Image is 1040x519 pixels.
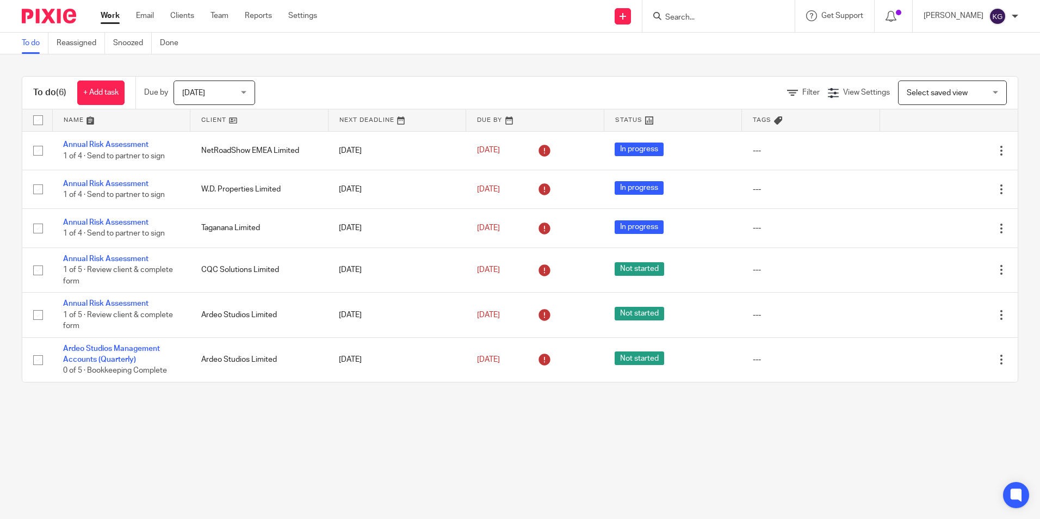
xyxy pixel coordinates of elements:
span: [DATE] [182,89,205,97]
span: Tags [753,117,771,123]
td: W.D. Properties Limited [190,170,329,208]
a: Clients [170,10,194,21]
input: Search [664,13,762,23]
span: (6) [56,88,66,97]
a: To do [22,33,48,54]
img: Pixie [22,9,76,23]
td: [DATE] [328,337,466,382]
a: Done [160,33,187,54]
a: Work [101,10,120,21]
span: Not started [615,307,664,320]
span: In progress [615,143,664,156]
td: [DATE] [328,248,466,292]
div: --- [753,354,869,365]
td: [DATE] [328,131,466,170]
span: [DATE] [477,186,500,193]
div: --- [753,184,869,195]
span: [DATE] [477,147,500,155]
td: Ardeo Studios Limited [190,293,329,337]
a: Settings [288,10,317,21]
h1: To do [33,87,66,98]
div: --- [753,145,869,156]
span: [DATE] [477,311,500,319]
a: Team [211,10,228,21]
td: [DATE] [328,170,466,208]
a: Reports [245,10,272,21]
span: 0 of 5 · Bookkeeping Complete [63,367,167,375]
span: Filter [802,89,820,96]
a: Email [136,10,154,21]
span: Get Support [821,12,863,20]
td: NetRoadShow EMEA Limited [190,131,329,170]
td: Taganana Limited [190,209,329,248]
a: Annual Risk Assessment [63,180,148,188]
a: Annual Risk Assessment [63,255,148,263]
span: Not started [615,351,664,365]
td: [DATE] [328,293,466,337]
a: Snoozed [113,33,152,54]
span: Not started [615,262,664,276]
p: [PERSON_NAME] [924,10,983,21]
td: CQC Solutions Limited [190,248,329,292]
a: Annual Risk Assessment [63,141,148,149]
span: 1 of 4 · Send to partner to sign [63,230,165,238]
span: 1 of 4 · Send to partner to sign [63,152,165,160]
span: [DATE] [477,266,500,274]
a: Reassigned [57,33,105,54]
a: Ardeo Studios Management Accounts (Quarterly) [63,345,160,363]
img: svg%3E [989,8,1006,25]
td: Ardeo Studios Limited [190,337,329,382]
span: 1 of 5 · Review client & complete form [63,266,173,285]
td: [DATE] [328,209,466,248]
span: [DATE] [477,356,500,363]
span: In progress [615,220,664,234]
div: --- [753,264,869,275]
span: View Settings [843,89,890,96]
a: Annual Risk Assessment [63,219,148,226]
p: Due by [144,87,168,98]
span: Select saved view [907,89,968,97]
a: + Add task [77,81,125,105]
span: 1 of 5 · Review client & complete form [63,311,173,330]
span: 1 of 4 · Send to partner to sign [63,191,165,199]
span: [DATE] [477,224,500,232]
div: --- [753,223,869,233]
div: --- [753,310,869,320]
a: Annual Risk Assessment [63,300,148,307]
span: In progress [615,181,664,195]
